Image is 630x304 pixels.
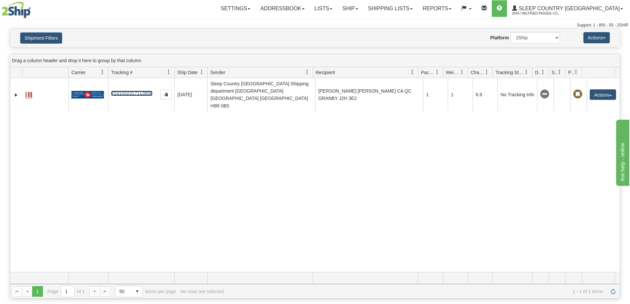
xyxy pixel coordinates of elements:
td: No Tracking Info [497,78,537,111]
div: Support: 1 - 855 - 55 - 2SHIP [2,22,628,28]
span: 1 - 1 of 1 items [229,289,603,294]
div: live help - online [5,4,61,12]
span: 50 [119,288,128,295]
img: 20 - Canada Post [71,91,104,99]
a: Expand [13,92,20,98]
td: 1 [448,78,473,111]
a: Shipment Issues filter column settings [554,66,565,78]
td: 6.9 [473,78,497,111]
a: Addressbook [255,0,310,17]
span: Page 1 [32,286,43,297]
span: Carrier [71,69,86,76]
a: Pickup Status filter column settings [570,66,582,78]
a: Sleep Country [GEOGRAPHIC_DATA] 2044 / Wilfried.Passee-Coutrin [507,0,628,17]
iframe: chat widget [615,118,629,186]
a: Ship [337,0,363,17]
span: items per page [115,286,176,297]
span: Page of 1 [48,286,85,297]
span: Page sizes drop down [115,286,143,297]
div: grid grouping header [10,54,620,67]
a: Tracking # filter column settings [163,66,174,78]
a: Tracking Status filter column settings [521,66,532,78]
a: Sender filter column settings [302,66,313,78]
img: logo2044.jpg [2,2,31,18]
span: Packages [421,69,435,76]
span: Recipient [316,69,335,76]
a: 7241032317113856 [111,91,152,96]
input: Page 1 [61,286,74,297]
button: Copy to clipboard [160,90,172,100]
span: Pickup Status [568,69,574,76]
label: Platform [490,34,509,41]
a: Refresh [608,286,618,297]
span: Sleep Country [GEOGRAPHIC_DATA] [517,6,620,11]
span: Charge [471,69,484,76]
a: Ship Date filter column settings [196,66,207,78]
span: Tracking Status [495,69,524,76]
span: No Tracking Info [540,90,549,99]
td: Sleep Country [GEOGRAPHIC_DATA] Shipping department [GEOGRAPHIC_DATA] [GEOGRAPHIC_DATA] [GEOGRAPH... [207,78,315,111]
span: Ship Date [177,69,197,76]
a: Delivery Status filter column settings [537,66,549,78]
span: Tracking # [111,69,133,76]
a: Reports [418,0,456,17]
span: Pickup Not Assigned [573,90,582,99]
a: Packages filter column settings [432,66,443,78]
span: Sender [210,69,225,76]
a: Recipient filter column settings [407,66,418,78]
span: Shipment Issues [552,69,557,76]
a: Lists [310,0,337,17]
button: Actions [583,32,610,43]
a: Settings [216,0,255,17]
a: Charge filter column settings [481,66,492,78]
a: Label [25,89,32,100]
a: Weight filter column settings [456,66,468,78]
a: Shipping lists [363,0,418,17]
div: No rows are selected [181,289,224,294]
span: Weight [446,69,460,76]
td: 1 [423,78,448,111]
td: [DATE] [174,78,207,111]
span: Delivery Status [535,69,541,76]
td: [PERSON_NAME] [PERSON_NAME] CA QC GRANBY J2H 3E2 [315,78,423,111]
span: select [132,286,143,297]
a: Carrier filter column settings [97,66,108,78]
button: Shipment Filters [20,32,62,44]
button: Actions [590,89,616,100]
span: 2044 / Wilfried.Passee-Coutrin [512,10,562,17]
